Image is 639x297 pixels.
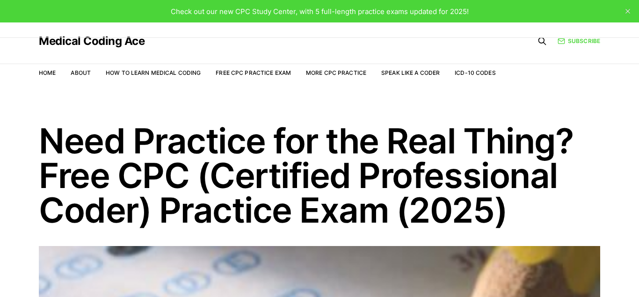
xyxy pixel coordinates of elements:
a: Subscribe [558,36,600,45]
a: Free CPC Practice Exam [216,69,291,76]
h1: Need Practice for the Real Thing? Free CPC (Certified Professional Coder) Practice Exam (2025) [39,123,600,227]
a: ICD-10 Codes [455,69,495,76]
a: About [71,69,91,76]
a: How to Learn Medical Coding [106,69,201,76]
a: Medical Coding Ace [39,36,145,47]
a: More CPC Practice [306,69,366,76]
a: Speak Like a Coder [381,69,440,76]
iframe: portal-trigger [487,251,639,297]
span: Check out our new CPC Study Center, with 5 full-length practice exams updated for 2025! [171,7,469,16]
button: close [620,4,635,19]
a: Home [39,69,56,76]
